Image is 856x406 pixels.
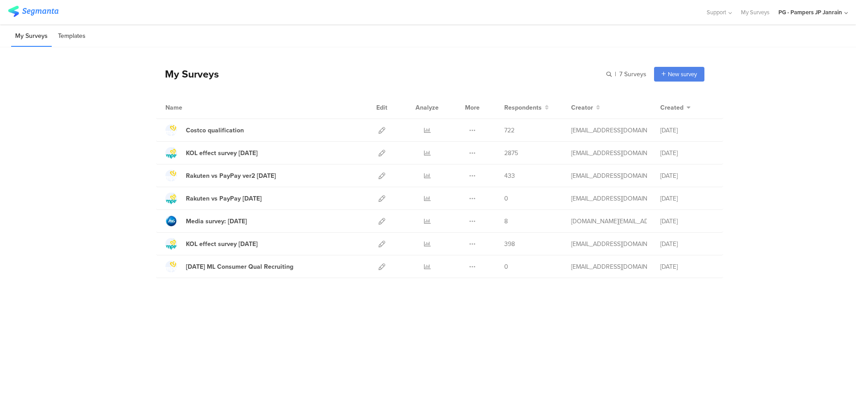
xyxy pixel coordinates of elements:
div: pang.jp@pg.com [571,217,647,226]
button: Respondents [504,103,549,112]
span: 0 [504,262,508,271]
div: [DATE] [660,239,714,249]
div: [DATE] [660,217,714,226]
li: Templates [54,26,90,47]
a: Costco qualification [165,124,244,136]
span: 433 [504,171,515,180]
div: [DATE] [660,262,714,271]
div: PG - Pampers JP Janrain [778,8,842,16]
div: KOL effect survey Aug 25 [186,239,258,249]
a: KOL effect survey [DATE] [165,147,258,159]
span: 398 [504,239,515,249]
button: Creator [571,103,600,112]
span: 722 [504,126,514,135]
div: KOL effect survey Sep 25 [186,148,258,158]
span: 8 [504,217,508,226]
span: 0 [504,194,508,203]
div: oki.y.2@pg.com [571,262,647,271]
a: Rakuten vs PayPay ver2 [DATE] [165,170,276,181]
div: My Surveys [156,66,219,82]
div: saito.s.2@pg.com [571,126,647,135]
div: Name [165,103,219,112]
div: [DATE] [660,126,714,135]
a: Rakuten vs PayPay [DATE] [165,193,262,204]
div: [DATE] [660,171,714,180]
div: oki.y.2@pg.com [571,239,647,249]
span: New survey [668,70,697,78]
button: Created [660,103,691,112]
div: [DATE] [660,148,714,158]
div: oki.y.2@pg.com [571,148,647,158]
span: Created [660,103,683,112]
li: My Surveys [11,26,52,47]
div: Edit [372,96,391,119]
div: [DATE] [660,194,714,203]
div: More [463,96,482,119]
div: saito.s.2@pg.com [571,194,647,203]
div: Costco qualification [186,126,244,135]
div: saito.s.2@pg.com [571,171,647,180]
img: segmanta logo [8,6,58,17]
span: | [613,70,617,79]
span: Creator [571,103,593,112]
div: Aug'25 ML Consumer Qual Recruiting [186,262,293,271]
a: KOL effect survey [DATE] [165,238,258,250]
a: Media survey: [DATE] [165,215,247,227]
span: Respondents [504,103,542,112]
div: Rakuten vs PayPay Aug25 [186,194,262,203]
span: 2875 [504,148,518,158]
span: 7 Surveys [619,70,646,79]
div: Rakuten vs PayPay ver2 Aug25 [186,171,276,180]
div: Media survey: Sep'25 [186,217,247,226]
a: [DATE] ML Consumer Qual Recruiting [165,261,293,272]
span: Support [707,8,726,16]
div: Analyze [414,96,440,119]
